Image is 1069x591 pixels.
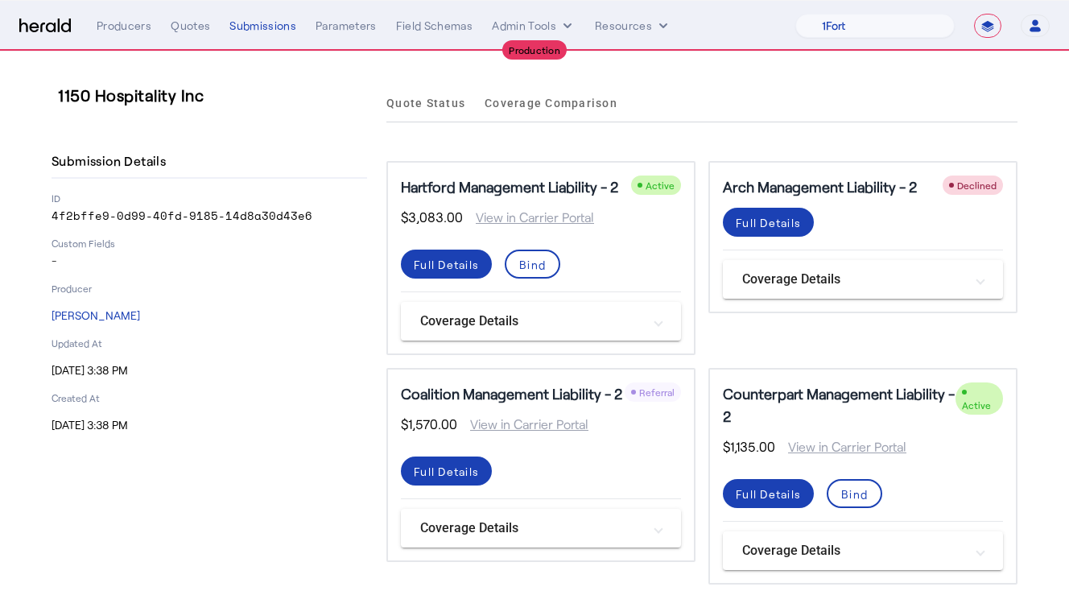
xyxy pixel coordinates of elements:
div: Field Schemas [396,18,473,34]
mat-panel-title: Coverage Details [420,312,642,331]
div: Parameters [316,18,377,34]
span: Active [962,399,991,411]
div: Quotes [171,18,210,34]
mat-expansion-panel-header: Coverage Details [401,509,681,548]
mat-panel-title: Coverage Details [742,541,964,560]
div: Full Details [736,486,801,502]
mat-panel-title: Coverage Details [420,519,642,538]
span: View in Carrier Portal [463,208,594,227]
h5: Hartford Management Liability - 2 [401,176,618,198]
p: ID [52,192,367,205]
p: - [52,253,367,269]
button: Bind [505,250,560,279]
div: Full Details [414,463,479,480]
p: Custom Fields [52,237,367,250]
span: $3,083.00 [401,208,463,227]
p: 4f2bffe9-0d99-40fd-9185-14d8a30d43e6 [52,208,367,224]
div: Bind [519,256,546,273]
p: [DATE] 3:38 PM [52,417,367,433]
span: Active [646,180,675,191]
mat-panel-title: Coverage Details [742,270,964,289]
a: Coverage Comparison [485,84,617,122]
button: Full Details [401,457,492,486]
button: internal dropdown menu [492,18,576,34]
h5: Arch Management Liability - 2 [723,176,917,198]
p: Updated At [52,337,367,349]
div: Full Details [414,256,479,273]
mat-expansion-panel-header: Coverage Details [401,302,681,341]
mat-expansion-panel-header: Coverage Details [723,531,1003,570]
img: Herald Logo [19,19,71,34]
span: Coverage Comparison [485,97,617,109]
p: [DATE] 3:38 PM [52,362,367,378]
button: Full Details [723,479,814,508]
h5: Counterpart Management Liability - 2 [723,382,955,428]
a: Quote Status [386,84,465,122]
span: $1,135.00 [723,437,775,457]
span: Declined [957,180,997,191]
span: View in Carrier Portal [457,415,588,434]
div: Full Details [736,214,801,231]
h5: Coalition Management Liability - 2 [401,382,622,405]
p: [PERSON_NAME] [52,308,367,324]
span: Quote Status [386,97,465,109]
mat-expansion-panel-header: Coverage Details [723,260,1003,299]
p: Created At [52,391,367,404]
div: Bind [841,486,868,502]
button: Resources dropdown menu [595,18,671,34]
div: Production [502,40,567,60]
p: Producer [52,282,367,295]
h3: 1150 Hospitality Inc [58,84,374,106]
div: Producers [97,18,151,34]
button: Bind [827,479,882,508]
span: $1,570.00 [401,415,457,434]
span: Referral [639,386,675,398]
button: Full Details [723,208,814,237]
button: Full Details [401,250,492,279]
h4: Submission Details [52,151,172,171]
span: View in Carrier Portal [775,437,906,457]
div: Submissions [229,18,296,34]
